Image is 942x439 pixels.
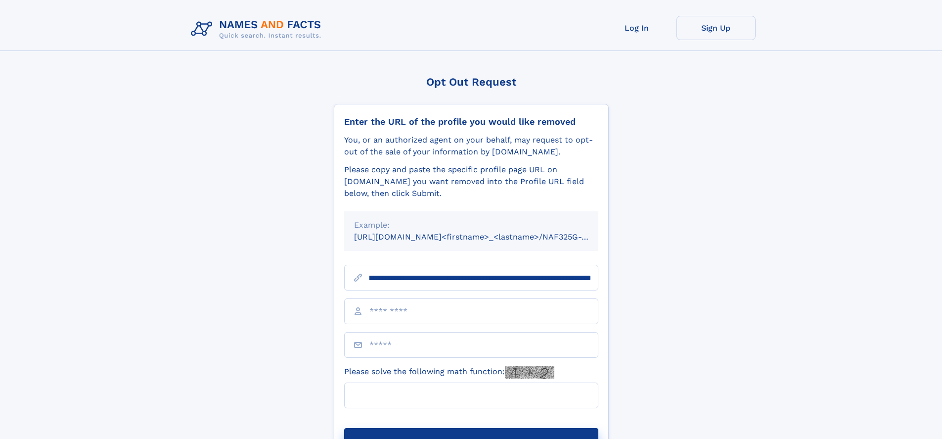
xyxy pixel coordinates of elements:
[187,16,329,43] img: Logo Names and Facts
[597,16,676,40] a: Log In
[344,116,598,127] div: Enter the URL of the profile you would like removed
[676,16,756,40] a: Sign Up
[334,76,609,88] div: Opt Out Request
[344,134,598,158] div: You, or an authorized agent on your behalf, may request to opt-out of the sale of your informatio...
[354,219,588,231] div: Example:
[354,232,617,242] small: [URL][DOMAIN_NAME]<firstname>_<lastname>/NAF325G-xxxxxxxx
[344,164,598,199] div: Please copy and paste the specific profile page URL on [DOMAIN_NAME] you want removed into the Pr...
[344,366,554,379] label: Please solve the following math function:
